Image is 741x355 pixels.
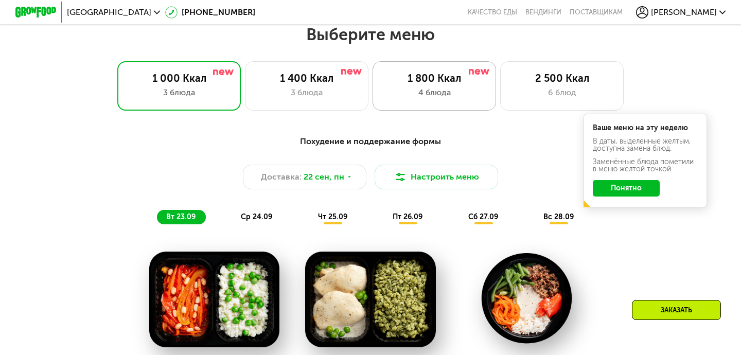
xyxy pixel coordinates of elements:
span: сб 27.09 [468,212,498,221]
div: 1 800 Ккал [383,72,485,84]
span: чт 25.09 [318,212,347,221]
div: 4 блюда [383,86,485,99]
div: 1 400 Ккал [256,72,358,84]
h2: Выберите меню [33,24,708,45]
span: пт 26.09 [393,212,422,221]
div: Заказать [632,300,721,320]
span: ср 24.09 [241,212,272,221]
a: [PHONE_NUMBER] [165,6,255,19]
div: 1 000 Ккал [128,72,230,84]
div: 3 блюда [128,86,230,99]
a: Качество еды [468,8,517,16]
button: Настроить меню [375,165,498,189]
div: Похудение и поддержание формы [66,135,675,148]
span: вс 28.09 [543,212,574,221]
a: Вендинги [525,8,561,16]
div: 2 500 Ккал [511,72,613,84]
div: В даты, выделенные желтым, доступна замена блюд. [593,138,698,152]
div: 6 блюд [511,86,613,99]
span: вт 23.09 [166,212,196,221]
div: Заменённые блюда пометили в меню жёлтой точкой. [593,158,698,173]
div: 3 блюда [256,86,358,99]
span: Доставка: [261,171,302,183]
button: Понятно [593,180,660,197]
span: [GEOGRAPHIC_DATA] [67,8,151,16]
div: поставщикам [570,8,623,16]
div: Ваше меню на эту неделю [593,125,698,132]
span: [PERSON_NAME] [651,8,717,16]
span: 22 сен, пн [304,171,344,183]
